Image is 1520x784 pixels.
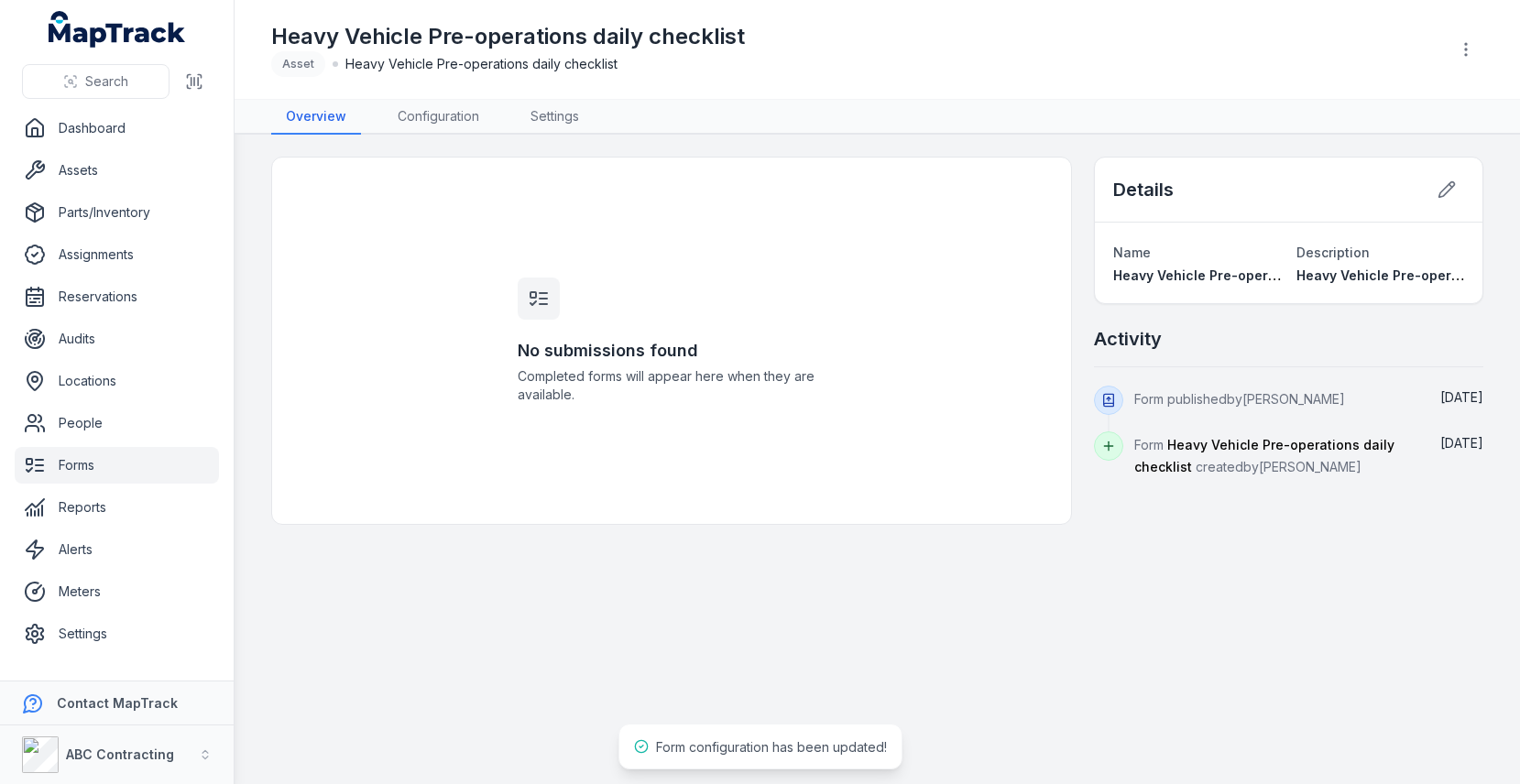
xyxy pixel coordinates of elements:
[15,489,219,526] a: Reports
[1440,389,1483,405] span: [DATE]
[1113,177,1174,202] h2: Details
[345,55,618,73] span: Heavy Vehicle Pre-operations daily checklist
[1134,437,1394,474] span: Heavy Vehicle Pre-operations daily checklist
[66,746,174,762] strong: ABC Contracting
[85,72,128,91] span: Search
[1134,437,1394,474] span: Form created by [PERSON_NAME]
[15,573,219,610] a: Meters
[1440,435,1483,451] span: [DATE]
[271,22,745,51] h1: Heavy Vehicle Pre-operations daily checklist
[15,194,219,231] a: Parts/Inventory
[1113,267,1406,283] span: Heavy Vehicle Pre-operations daily checklist
[271,100,361,135] a: Overview
[1440,389,1483,405] time: 15/10/2025, 6:48:15 am
[383,100,494,135] a: Configuration
[518,367,826,404] span: Completed forms will appear here when they are available.
[656,739,887,755] span: Form configuration has been updated!
[22,64,169,99] button: Search
[1440,435,1483,451] time: 15/10/2025, 6:43:56 am
[1113,245,1151,260] span: Name
[516,100,594,135] a: Settings
[15,531,219,568] a: Alerts
[57,695,178,711] strong: Contact MapTrack
[1134,391,1345,407] span: Form published by [PERSON_NAME]
[15,363,219,399] a: Locations
[271,51,325,77] div: Asset
[15,152,219,189] a: Assets
[1296,245,1370,260] span: Description
[1094,326,1162,352] h2: Activity
[15,278,219,315] a: Reservations
[15,236,219,273] a: Assignments
[15,447,219,484] a: Forms
[518,338,826,364] h3: No submissions found
[15,405,219,441] a: People
[15,110,219,147] a: Dashboard
[15,615,219,652] a: Settings
[15,321,219,357] a: Audits
[49,11,186,48] a: MapTrack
